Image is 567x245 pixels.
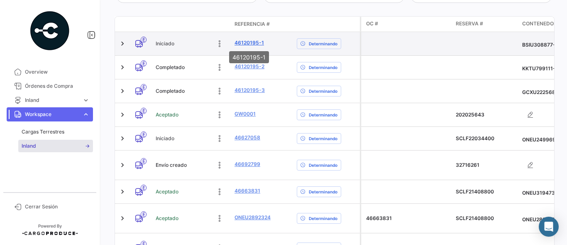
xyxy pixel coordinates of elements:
[309,111,337,118] span: Determinando
[309,162,337,168] span: Determinando
[366,215,449,222] div: 46663831
[293,21,360,27] datatable-header-cell: Delay Status
[25,82,90,90] span: Órdenes de Compra
[235,110,256,118] a: GW0001
[18,126,93,138] a: Cargas Terrestres
[309,215,337,222] span: Determinando
[118,188,127,196] a: Expand/Collapse Row
[361,17,452,32] datatable-header-cell: OC #
[22,142,36,150] span: Inland
[25,68,90,76] span: Overview
[118,111,127,119] a: Expand/Collapse Row
[141,158,147,164] span: E
[456,162,479,168] span: 32716261
[132,21,152,27] datatable-header-cell: Tipo de transporte
[141,84,147,90] span: E
[156,87,185,95] span: Completado
[235,187,260,195] a: 46663831
[141,185,147,191] span: E
[456,135,494,141] span: SCLF22034400
[156,64,185,71] span: Completado
[235,20,270,28] span: Referencia #
[156,111,178,119] span: Aceptado
[82,111,90,118] span: expand_more
[309,88,337,94] span: Determinando
[366,20,378,27] span: OC #
[309,135,337,142] span: Determinando
[156,135,174,142] span: Iniciado
[231,17,293,31] datatable-header-cell: Referencia #
[22,128,64,136] span: Cargas Terrestres
[7,65,93,79] a: Overview
[235,161,260,168] a: 46692799
[25,203,90,210] span: Cerrar Sesión
[141,37,147,43] span: E
[309,188,337,195] span: Determinando
[118,161,127,169] a: Expand/Collapse Row
[118,214,127,223] a: Expand/Collapse Row
[309,40,337,47] span: Determinando
[456,215,494,221] span: SCLF21408800
[118,134,127,143] a: Expand/Collapse Row
[235,134,260,141] a: 46627058
[118,87,127,95] a: Expand/Collapse Row
[309,64,337,71] span: Determinando
[522,20,562,27] span: Contenedor #
[229,51,269,63] div: 46120195-1
[156,215,178,222] span: Aceptado
[141,108,147,114] span: E
[456,20,483,27] span: Reserva #
[25,97,79,104] span: Inland
[141,131,147,138] span: E
[7,79,93,93] a: Órdenes de Compra
[25,111,79,118] span: Workspace
[539,217,559,237] div: Abrir Intercom Messenger
[235,87,265,94] a: 46120195-3
[235,214,271,221] a: ONEU2892324
[452,17,519,32] datatable-header-cell: Reserva #
[118,40,127,48] a: Expand/Collapse Row
[118,63,127,72] a: Expand/Collapse Row
[18,140,93,152] a: Inland
[156,188,178,196] span: Aceptado
[156,40,174,47] span: Iniciado
[152,21,231,27] datatable-header-cell: Estado
[141,60,147,67] span: E
[456,111,484,118] span: 202025643
[156,161,187,169] span: Envío creado
[29,10,71,52] img: powered-by.png
[141,211,147,218] span: E
[235,39,264,47] a: 46120195-1
[456,188,494,195] span: SCLF21408800
[82,97,90,104] span: expand_more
